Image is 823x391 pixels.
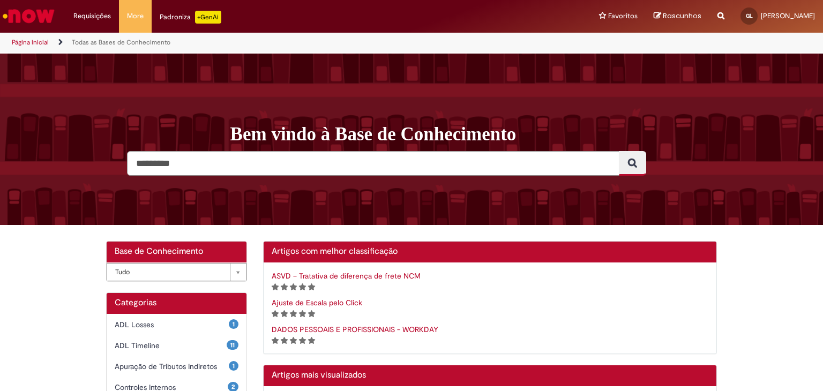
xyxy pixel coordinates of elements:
[195,11,221,24] p: +GenAi
[761,11,815,20] span: [PERSON_NAME]
[127,151,619,176] input: Pesquisar
[229,361,238,371] span: 1
[308,283,315,291] i: 5
[299,310,306,318] i: 4
[115,319,229,330] span: ADL Losses
[281,310,288,318] i: 2
[281,283,288,291] i: 2
[272,371,709,380] h2: Artigos mais visualizados
[107,356,246,377] div: 1 Apuração de Tributos Indiretos
[115,247,238,257] h2: Base de Conhecimento
[115,361,229,372] span: Apuração de Tributos Indiretos
[272,271,421,281] a: ASVD – Tratativa de diferença de frete NCM
[107,314,246,335] div: 1 ADL Losses
[230,123,725,146] h1: Bem vindo à Base de Conhecimento
[272,309,315,318] span: Classificação de artigo - Somente leitura
[654,11,701,21] a: Rascunhos
[272,337,279,344] i: 1
[290,337,297,344] i: 3
[272,247,709,257] h2: Artigos com melhor classificação
[229,319,238,329] span: 1
[308,337,315,344] i: 5
[281,337,288,344] i: 2
[272,335,315,345] span: Classificação de artigo - Somente leitura
[72,38,170,47] a: Todas as Bases de Conhecimento
[299,337,306,344] i: 4
[8,33,541,52] ul: Trilhas de página
[107,262,246,281] div: Bases de Conhecimento
[107,263,246,281] a: Tudo
[12,38,49,47] a: Página inicial
[1,5,56,27] img: ServiceNow
[290,310,297,318] i: 3
[272,325,438,334] a: DADOS PESSOAIS E PROFISSIONAIS - WORKDAY
[608,11,638,21] span: Favoritos
[746,12,753,19] span: GL
[619,151,646,176] button: Pesquisar
[227,340,238,350] span: 11
[272,310,279,318] i: 1
[115,340,227,351] span: ADL Timeline
[127,11,144,21] span: More
[160,11,221,24] div: Padroniza
[115,298,238,308] h1: Categorias
[272,282,315,291] span: Classificação de artigo - Somente leitura
[299,283,306,291] i: 4
[107,335,246,356] div: 11 ADL Timeline
[73,11,111,21] span: Requisições
[115,264,225,281] span: Tudo
[663,11,701,21] span: Rascunhos
[272,283,279,291] i: 1
[272,298,362,307] a: Ajuste de Escala pelo Click
[290,283,297,291] i: 3
[308,310,315,318] i: 5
